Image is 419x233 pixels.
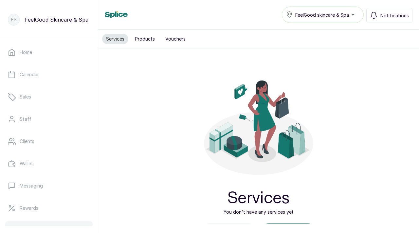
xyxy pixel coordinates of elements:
[131,34,159,44] button: Products
[5,154,93,173] a: Wallet
[5,132,93,151] a: Clients
[20,138,34,145] p: Clients
[380,12,409,19] span: Notifications
[5,177,93,195] a: Messaging
[20,49,32,56] p: Home
[20,205,38,211] p: Rewards
[224,209,294,215] p: You don't have any services yet
[20,160,33,167] p: Wallet
[102,34,128,44] button: Services
[5,65,93,84] a: Calendar
[20,94,31,100] p: Sales
[5,43,93,62] a: Home
[11,16,17,23] p: FS
[5,199,93,217] a: Rewards
[5,88,93,106] a: Sales
[20,183,43,189] p: Messaging
[366,8,412,23] button: Notifications
[20,71,39,78] p: Calendar
[20,116,31,122] p: Staff
[25,16,88,24] p: FeelGood Skincare & Spa
[282,7,364,23] button: FeelGood skincare & Spa
[161,34,190,44] button: Vouchers
[228,188,290,209] h2: Services
[5,110,93,128] a: Staff
[295,11,349,18] span: FeelGood skincare & Spa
